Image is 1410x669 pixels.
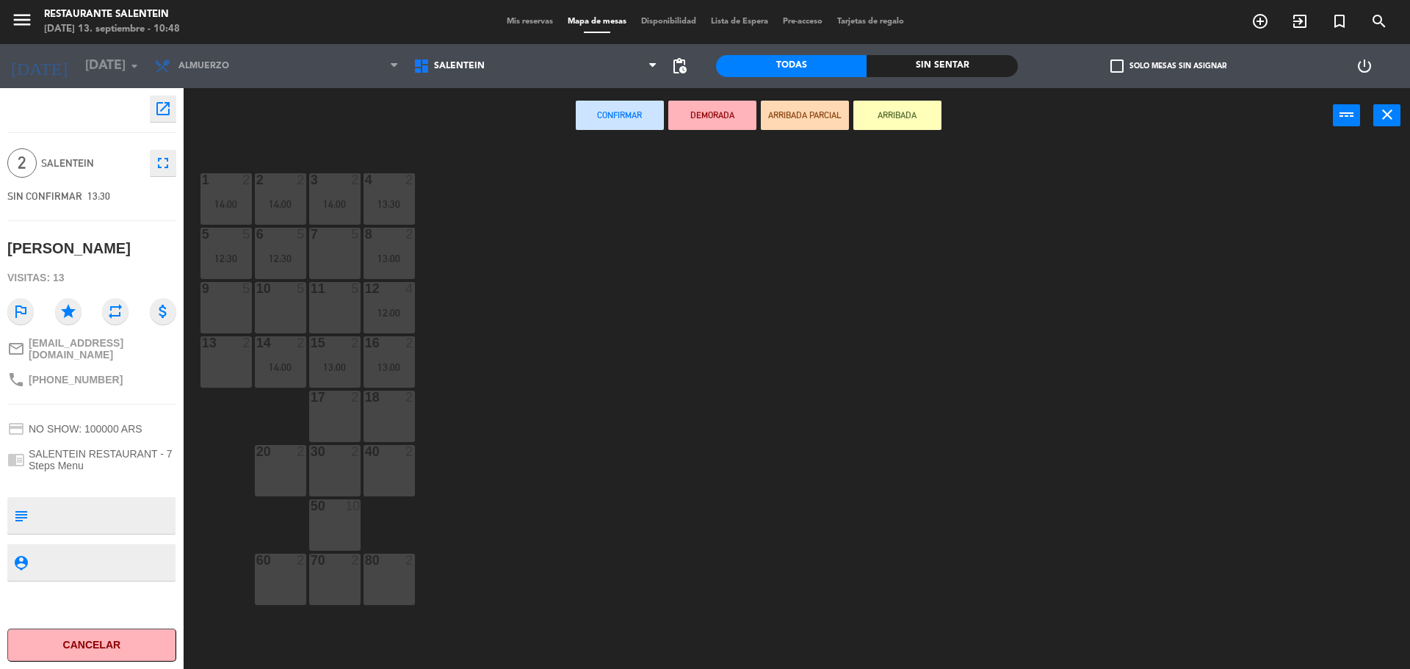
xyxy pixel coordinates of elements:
button: Cancelar [7,629,176,662]
div: 14 [256,336,257,350]
span: Lista de Espera [704,18,775,26]
div: 14:00 [255,362,306,372]
span: check_box_outline_blank [1110,59,1124,73]
div: 16 [365,336,366,350]
div: 5 [297,282,305,295]
button: ARRIBADA [853,101,941,130]
div: 13:00 [364,362,415,372]
div: 5 [202,228,203,241]
div: 4 [365,173,366,187]
i: fullscreen [154,154,172,172]
div: 13 [202,336,203,350]
div: 2 [297,173,305,187]
div: 2 [297,336,305,350]
div: 2 [405,554,414,567]
i: outlined_flag [7,298,34,325]
div: 20 [256,445,257,458]
span: Mis reservas [499,18,560,26]
i: attach_money [150,298,176,325]
span: Salentein [41,155,142,172]
div: 10 [256,282,257,295]
span: Almuerzo [178,61,229,71]
div: 9 [202,282,203,295]
i: power_settings_new [1356,57,1373,75]
div: 12:30 [200,253,252,264]
div: 60 [256,554,257,567]
div: 1 [202,173,203,187]
div: 2 [351,391,360,404]
div: 5 [351,228,360,241]
i: search [1370,12,1388,30]
i: menu [11,9,33,31]
i: turned_in_not [1331,12,1348,30]
div: 18 [365,391,366,404]
i: arrow_drop_down [126,57,143,75]
i: phone [7,371,25,388]
i: repeat [102,298,129,325]
span: [EMAIL_ADDRESS][DOMAIN_NAME] [29,337,176,361]
label: Solo mesas sin asignar [1110,59,1226,73]
div: 2 [256,173,257,187]
button: open_in_new [150,95,176,122]
div: 2 [405,336,414,350]
div: 5 [242,228,251,241]
span: Disponibilidad [634,18,704,26]
div: 5 [351,282,360,295]
i: person_pin [12,554,29,571]
div: 10 [345,499,360,513]
div: 2 [242,173,251,187]
button: DEMORADA [668,101,756,130]
div: 2 [405,391,414,404]
span: pending_actions [670,57,688,75]
i: open_in_new [154,100,172,117]
div: 2 [351,445,360,458]
div: 2 [351,554,360,567]
div: [DATE] 13. septiembre - 10:48 [44,22,180,37]
i: add_circle_outline [1251,12,1269,30]
span: NO SHOW: 100000 ARS [29,423,142,435]
button: power_input [1333,104,1360,126]
span: [PHONE_NUMBER] [29,374,123,386]
div: 40 [365,445,366,458]
div: 80 [365,554,366,567]
div: Restaurante Salentein [44,7,180,22]
div: Sin sentar [867,55,1017,77]
div: 13:00 [309,362,361,372]
span: SALENTEIN RESTAURANT - 7 Steps Menu [29,448,176,471]
i: mail_outline [7,340,25,358]
span: Salentein [434,61,485,71]
i: close [1378,106,1396,123]
div: 14:00 [255,199,306,209]
i: star [55,298,82,325]
div: 2 [405,173,414,187]
span: SIN CONFIRMAR [7,190,82,202]
button: Confirmar [576,101,664,130]
div: 2 [297,554,305,567]
div: 2 [242,336,251,350]
span: Pre-acceso [775,18,830,26]
div: 12:00 [364,308,415,318]
button: fullscreen [150,150,176,176]
div: 4 [405,282,414,295]
a: mail_outline[EMAIL_ADDRESS][DOMAIN_NAME] [7,337,176,361]
div: Visitas: 13 [7,265,176,291]
div: 2 [405,228,414,241]
div: 2 [297,445,305,458]
button: ARRIBADA PARCIAL [761,101,849,130]
span: 13:30 [87,190,110,202]
i: chrome_reader_mode [7,451,25,469]
div: 2 [351,173,360,187]
div: 12:30 [255,253,306,264]
div: 12 [365,282,366,295]
div: 14:00 [200,199,252,209]
div: Todas [716,55,867,77]
div: 14:00 [309,199,361,209]
i: subject [12,507,29,524]
div: [PERSON_NAME] [7,236,131,261]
